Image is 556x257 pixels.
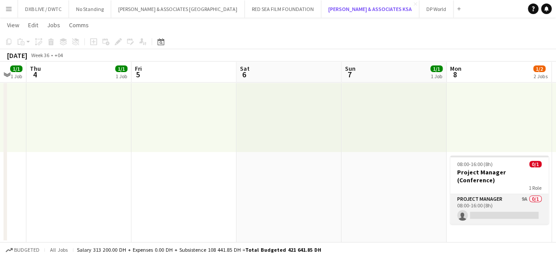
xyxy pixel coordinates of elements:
a: View [4,19,23,31]
a: Comms [65,19,92,31]
div: Salary 313 200.00 DH + Expenses 0.00 DH + Subsistence 108 441.85 DH = [77,246,321,253]
button: [PERSON_NAME] & ASSOCIATES [GEOGRAPHIC_DATA] [111,0,245,18]
span: All jobs [48,246,69,253]
span: 7 [344,69,356,80]
span: Total Budgeted 421 641.85 DH [245,246,321,253]
button: [PERSON_NAME] & ASSOCIATES KSA [321,0,419,18]
button: DXB LIVE / DWTC [18,0,69,18]
span: Sat [240,65,250,72]
span: 08:00-16:00 (8h) [457,161,493,167]
span: Mon [450,65,462,72]
span: View [7,21,19,29]
a: Edit [25,19,42,31]
span: Week 36 [29,52,51,58]
span: 1/1 [115,65,127,72]
span: 0/1 [529,161,541,167]
app-card-role: Project Manager9A0/108:00-16:00 (8h) [450,194,549,224]
span: 4 [29,69,41,80]
span: Jobs [47,21,60,29]
span: 5 [134,69,142,80]
span: Budgeted [14,247,40,253]
span: Sun [345,65,356,72]
button: Budgeted [4,245,41,255]
span: 1 Role [529,185,541,191]
button: No Standing [69,0,111,18]
div: 1 Job [116,73,127,80]
span: Edit [28,21,38,29]
div: [DATE] [7,51,27,60]
h3: Project Manager (Conference) [450,168,549,184]
app-job-card: 08:00-16:00 (8h)0/1Project Manager (Conference)1 RoleProject Manager9A0/108:00-16:00 (8h) [450,156,549,224]
button: RED SEA FILM FOUNDATION [245,0,321,18]
span: Comms [69,21,89,29]
span: 6 [239,69,250,80]
button: DP World [419,0,454,18]
span: 1/2 [533,65,545,72]
div: +04 [55,52,63,58]
div: 1 Job [431,73,442,80]
div: 1 Job [11,73,22,80]
span: 1/1 [10,65,22,72]
span: 8 [449,69,462,80]
a: Jobs [44,19,64,31]
div: 2 Jobs [534,73,547,80]
span: 1/1 [430,65,443,72]
span: Thu [30,65,41,72]
span: Fri [135,65,142,72]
